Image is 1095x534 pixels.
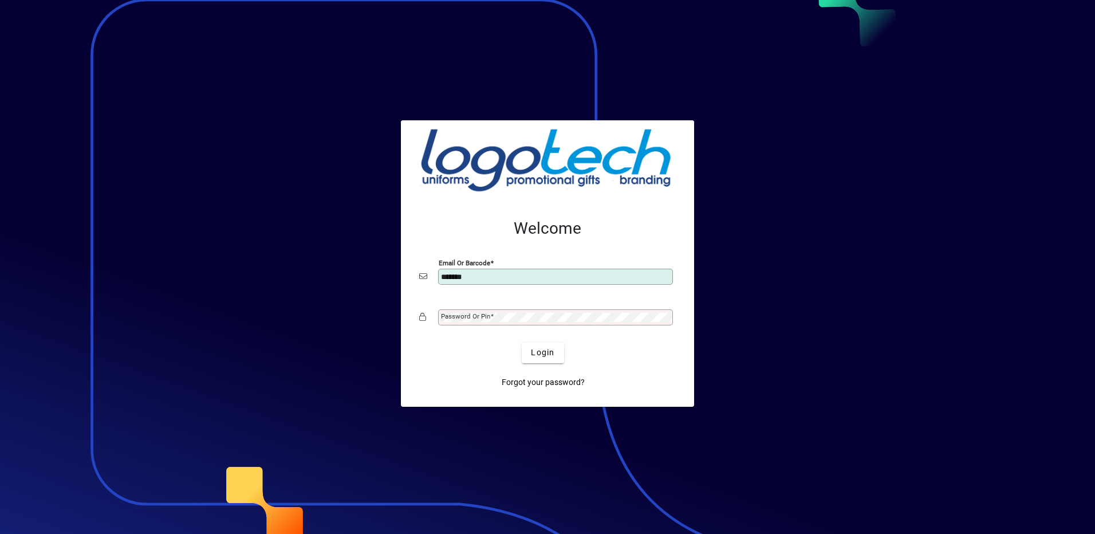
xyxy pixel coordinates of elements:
[531,347,554,359] span: Login
[502,376,585,388] span: Forgot your password?
[497,372,589,393] a: Forgot your password?
[522,343,564,363] button: Login
[419,219,676,238] h2: Welcome
[441,312,490,320] mat-label: Password or Pin
[439,258,490,266] mat-label: Email or Barcode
